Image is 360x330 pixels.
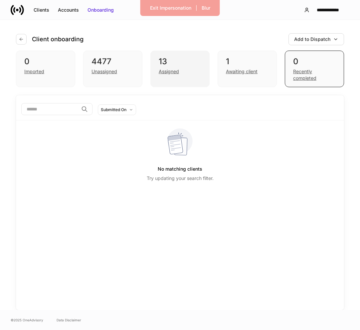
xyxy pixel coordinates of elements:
[91,56,134,67] div: 4477
[288,33,344,45] button: Add to Dispatch
[147,175,214,182] p: Try updating your search filter.
[101,106,126,113] div: Submitted On
[58,7,79,13] div: Accounts
[202,5,210,11] div: Blur
[24,56,67,67] div: 0
[29,5,54,15] button: Clients
[11,317,43,323] span: © 2025 OneAdvisory
[294,36,330,43] div: Add to Dispatch
[83,5,118,15] button: Onboarding
[34,7,49,13] div: Clients
[24,68,44,75] div: Imported
[226,68,258,75] div: Awaiting client
[54,5,83,15] button: Accounts
[57,317,81,323] a: Data Disclaimer
[158,163,202,175] h5: No matching clients
[293,56,336,67] div: 0
[218,51,277,87] div: 1Awaiting client
[150,5,191,11] div: Exit Impersonation
[293,68,336,82] div: Recently completed
[285,51,344,87] div: 0Recently completed
[150,51,210,87] div: 13Assigned
[98,104,136,115] button: Submitted On
[83,51,142,87] div: 4477Unassigned
[146,3,196,13] button: Exit Impersonation
[32,35,84,43] h4: Client onboarding
[159,56,201,67] div: 13
[159,68,179,75] div: Assigned
[16,51,75,87] div: 0Imported
[88,7,114,13] div: Onboarding
[226,56,269,67] div: 1
[91,68,117,75] div: Unassigned
[197,3,215,13] button: Blur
